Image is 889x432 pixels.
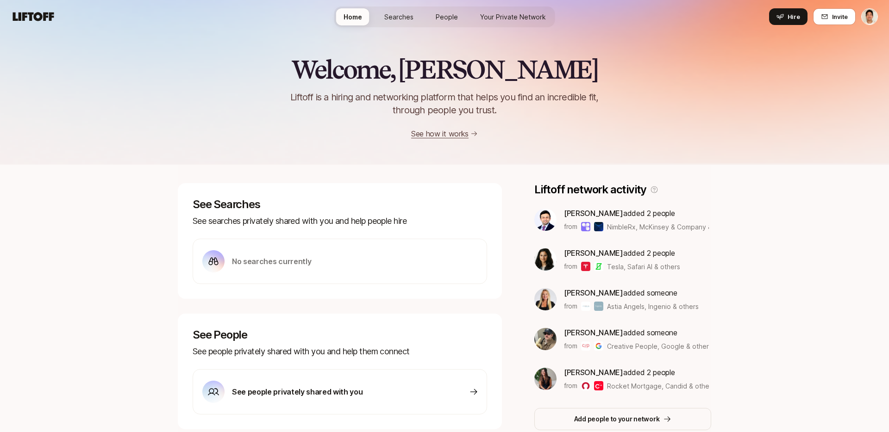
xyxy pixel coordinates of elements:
[564,209,623,218] span: [PERSON_NAME]
[594,302,603,311] img: Ingenio
[436,12,458,22] span: People
[534,248,557,271] img: 61b2fa3b_add6_4243_8c3c_347653612046.jpg
[534,183,646,196] p: Liftoff network activity
[193,328,487,341] p: See People
[581,262,590,271] img: Tesla
[564,328,623,337] span: [PERSON_NAME]
[564,301,577,312] p: from
[607,223,734,231] span: NimbleRx, McKinsey & Company & others
[594,222,603,231] img: McKinsey & Company
[861,8,878,25] button: Jeremy Chen
[564,248,623,258] span: [PERSON_NAME]
[193,215,487,228] p: See searches privately shared with you and help people hire
[607,302,699,311] span: Astia Angels, Ingenio & others
[594,262,603,271] img: Safari AI
[862,9,877,25] img: Jeremy Chen
[832,12,848,21] span: Invite
[813,8,856,25] button: Invite
[607,341,709,351] span: Creative People, Google & others
[564,247,680,259] p: added 2 people
[291,56,598,83] h2: Welcome, [PERSON_NAME]
[564,287,699,299] p: added someone
[232,255,311,267] p: No searches currently
[377,8,421,25] a: Searches
[279,91,610,117] p: Liftoff is a hiring and networking platform that helps you find an incredible fit, through people...
[564,368,623,377] span: [PERSON_NAME]
[564,340,577,352] p: from
[534,408,711,430] button: Add people to your network
[232,386,363,398] p: See people privately shared with you
[594,381,603,390] img: Candid
[581,302,590,311] img: Astia Angels
[607,262,680,272] span: Tesla, Safari AI & others
[193,198,487,211] p: See Searches
[411,129,469,138] a: See how it works
[564,327,709,339] p: added someone
[594,341,603,351] img: Google
[534,288,557,310] img: bd2c0845_c66c_4226_a200_03081f0cb6c3.jpg
[581,381,590,390] img: Rocket Mortgage
[384,12,413,22] span: Searches
[480,12,546,22] span: Your Private Network
[564,380,577,391] p: from
[473,8,553,25] a: Your Private Network
[581,341,590,351] img: Creative People
[564,366,709,378] p: added 2 people
[574,413,660,425] p: Add people to your network
[428,8,465,25] a: People
[564,261,577,272] p: from
[534,209,557,231] img: 0c2367a6_8799_40fe_9db6_e85e71a5cb5a.jpg
[564,221,577,232] p: from
[534,328,557,350] img: ec475d8c_0c97_428a_a95e_2e52928abc7c.jpg
[344,12,362,22] span: Home
[193,345,487,358] p: See people privately shared with you and help them connect
[564,207,709,219] p: added 2 people
[607,382,715,390] span: Rocket Mortgage, Candid & others
[534,368,557,390] img: 33ee49e1_eec9_43f1_bb5d_6b38e313ba2b.jpg
[581,222,590,231] img: NimbleRx
[788,12,800,21] span: Hire
[336,8,369,25] a: Home
[564,288,623,297] span: [PERSON_NAME]
[769,8,808,25] button: Hire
